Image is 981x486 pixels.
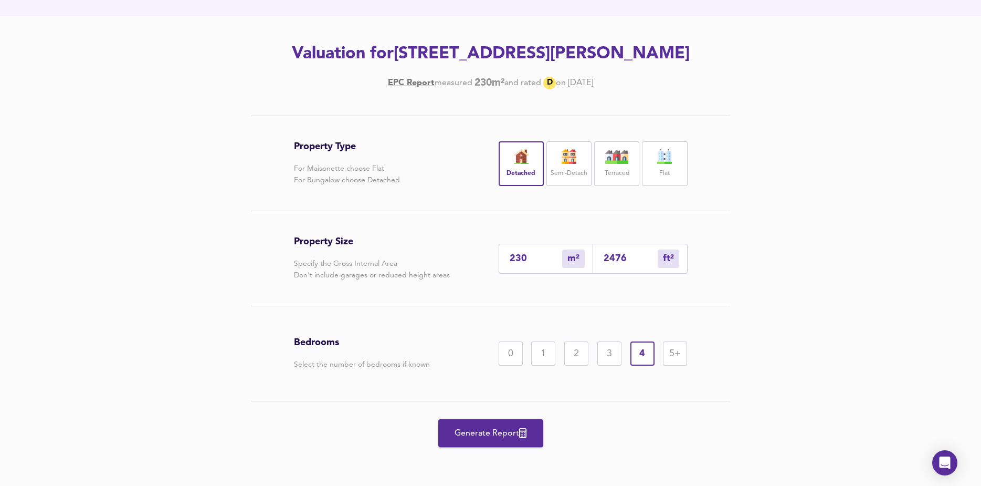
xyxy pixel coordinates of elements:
p: Specify the Gross Internal Area Don't include garages or reduced height areas [294,258,450,281]
div: Open Intercom Messenger [932,450,957,475]
div: 0 [499,342,523,366]
div: 2 [564,342,588,366]
img: house-icon [556,149,582,164]
input: Enter sqm [510,253,562,264]
span: Generate Report [449,426,533,441]
div: on [556,77,566,89]
p: For Maisonette choose Flat For Bungalow choose Detached [294,163,400,186]
h3: Bedrooms [294,337,430,348]
div: and rated [504,77,541,89]
p: Select the number of bedrooms if known [294,359,430,370]
div: 3 [597,342,621,366]
div: Detached [499,141,544,186]
label: Flat [659,167,670,180]
a: EPC Report [388,77,435,89]
div: [DATE] [388,77,593,89]
label: Terraced [605,167,629,180]
h2: Valuation for [STREET_ADDRESS][PERSON_NAME] [194,43,788,66]
h3: Property Type [294,141,400,152]
input: Sqft [604,253,658,264]
label: Semi-Detach [551,167,587,180]
div: m² [658,250,679,268]
label: Detached [507,167,535,180]
img: flat-icon [651,149,678,164]
div: D [543,77,556,89]
div: 4 [630,342,655,366]
img: house-icon [604,149,630,164]
div: 1 [531,342,555,366]
div: 5+ [663,342,687,366]
img: house-icon [508,149,534,164]
h3: Property Size [294,236,450,247]
div: Terraced [594,141,639,186]
div: measured [435,77,472,89]
b: 230 m² [474,77,504,89]
div: Semi-Detach [546,141,592,186]
div: m² [562,250,585,268]
div: Flat [642,141,687,186]
button: Generate Report [438,419,543,447]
